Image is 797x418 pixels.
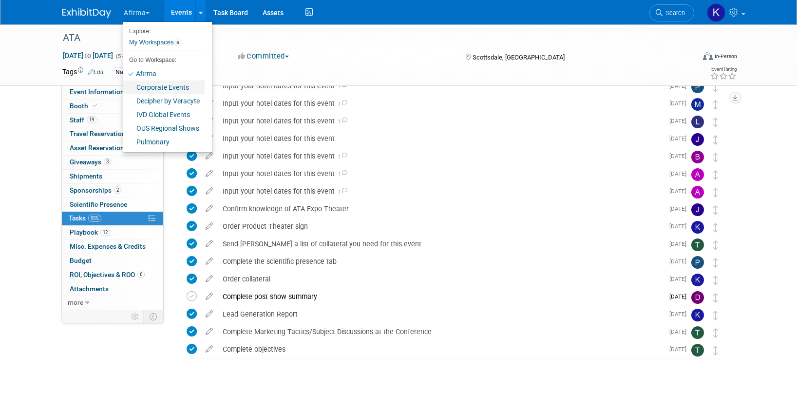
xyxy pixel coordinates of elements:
i: Move task [713,311,718,320]
span: 1 [335,101,347,107]
div: Input your hotel dates for this event [218,183,664,199]
i: Move task [713,258,718,267]
a: Scientific Presence [62,198,163,212]
span: 6 [173,39,182,46]
img: Keirsten Davis [691,274,704,286]
span: [DATE] [669,240,691,247]
span: more [68,299,83,306]
span: Tasks [69,214,101,222]
li: Go to Workspace: [123,54,205,66]
span: 12 [100,229,110,236]
i: Booth reservation complete [93,103,97,108]
i: Move task [713,82,718,92]
i: Move task [713,205,718,215]
img: Laura Kirkpatrick [691,116,704,128]
span: Giveaways [70,158,111,166]
div: In-Person [714,53,737,60]
img: Mohammed Alshalalfa [691,98,704,111]
img: Drew Smalley [691,291,704,304]
div: Event Rating [710,67,737,72]
a: Pulmonary [123,135,205,149]
a: Afirma [123,67,205,80]
i: Move task [713,328,718,338]
a: edit [201,239,218,248]
div: Order collateral [218,271,664,287]
span: [DATE] [DATE] [62,51,114,60]
a: edit [201,310,218,318]
a: Shipments [62,170,163,183]
span: 3 [104,158,111,165]
a: Event Information [62,85,163,99]
div: Input your hotel dates for this event [218,95,664,112]
button: Committed [235,51,293,61]
a: IVD Global Events [123,108,205,121]
span: [DATE] [669,311,691,318]
span: 1 [335,154,347,160]
div: Confirm knowledge of ATA Expo Theater [218,200,664,217]
span: [DATE] [669,293,691,300]
a: edit [201,345,218,354]
span: Search [663,9,685,17]
a: My Workspaces6 [128,34,205,51]
a: edit [201,327,218,336]
span: (5 days) [115,53,135,60]
span: Budget [70,257,92,264]
div: Complete objectives [218,341,664,358]
span: [DATE] [669,100,691,107]
span: 95% [88,215,101,222]
span: [DATE] [669,188,691,195]
a: Decipher by Veracyte [123,94,205,108]
i: Move task [713,100,718,109]
img: Format-Inperson.png [703,52,713,60]
span: [DATE] [669,276,691,282]
a: Staff19 [62,114,163,127]
a: edit [201,292,218,301]
a: Misc. Expenses & Credits [62,240,163,254]
i: Move task [713,135,718,144]
a: Search [649,4,694,21]
div: ATA [59,29,680,47]
span: Misc. Expenses & Credits [70,242,146,250]
a: edit [201,222,218,231]
i: Move task [713,346,718,355]
span: 1 [335,119,347,125]
i: Move task [713,276,718,285]
a: Travel Reservations15 [62,127,163,141]
div: Complete post show summary [218,288,664,305]
span: Asset Reservations [70,144,137,152]
img: Atanas Kaykov [691,168,704,181]
i: Move task [713,170,718,179]
div: Complete the scientific presence tab [218,253,664,270]
a: ROI, Objectives & ROO6 [62,268,163,282]
td: Personalize Event Tab Strip [127,310,144,323]
i: Move task [713,188,718,197]
div: Input your hotel dates for this event [218,165,664,182]
img: Taylor Sebesta [691,344,704,357]
span: ROI, Objectives & ROO [70,271,145,279]
span: [DATE] [669,170,691,177]
span: [DATE] [669,153,691,159]
a: Corporate Events [123,80,205,94]
div: Complete Marketing Tactics/Subject Discussions at the Conference [218,323,664,340]
div: Input your hotel dates for this event [218,113,664,129]
span: to [83,52,93,60]
img: Jenn Newman [691,133,704,146]
span: 6 [137,271,145,278]
i: Move task [713,240,718,250]
a: Playbook12 [62,226,163,239]
img: Keirsten Davis [707,3,725,22]
span: Event Information [70,88,124,96]
img: Praveen Kaushik [691,80,704,93]
span: 1 [335,171,347,178]
span: 1 [335,83,347,90]
span: Playbook [70,228,110,236]
span: Scientific Presence [70,200,127,208]
td: Tags [62,67,104,78]
div: National [113,67,141,78]
div: Send [PERSON_NAME] a list of collateral you need for this event [218,236,664,252]
li: Explore: [123,25,205,34]
img: ExhibitDay [62,8,111,18]
span: Travel Reservations [70,130,141,138]
i: Move task [713,153,718,162]
td: Toggle Event Tabs [144,310,164,323]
